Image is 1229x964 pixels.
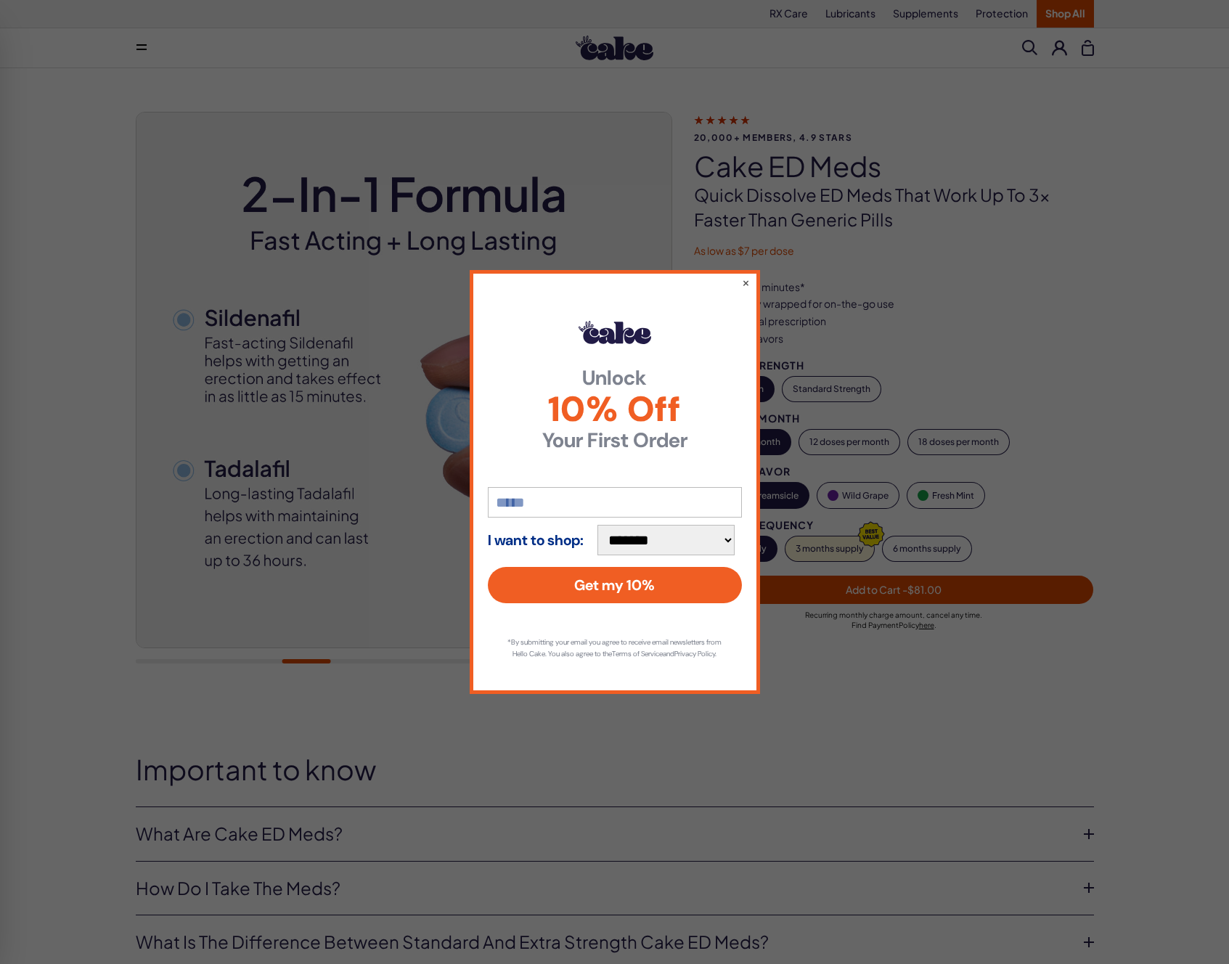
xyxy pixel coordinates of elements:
[488,532,584,548] strong: I want to shop:
[742,275,750,290] button: ×
[488,430,742,451] strong: Your First Order
[674,649,715,658] a: Privacy Policy
[488,567,742,603] button: Get my 10%
[488,368,742,388] strong: Unlock
[579,321,651,344] img: Hello Cake
[502,637,727,660] p: *By submitting your email you agree to receive email newsletters from Hello Cake. You also agree ...
[488,392,742,427] span: 10% Off
[612,649,663,658] a: Terms of Service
